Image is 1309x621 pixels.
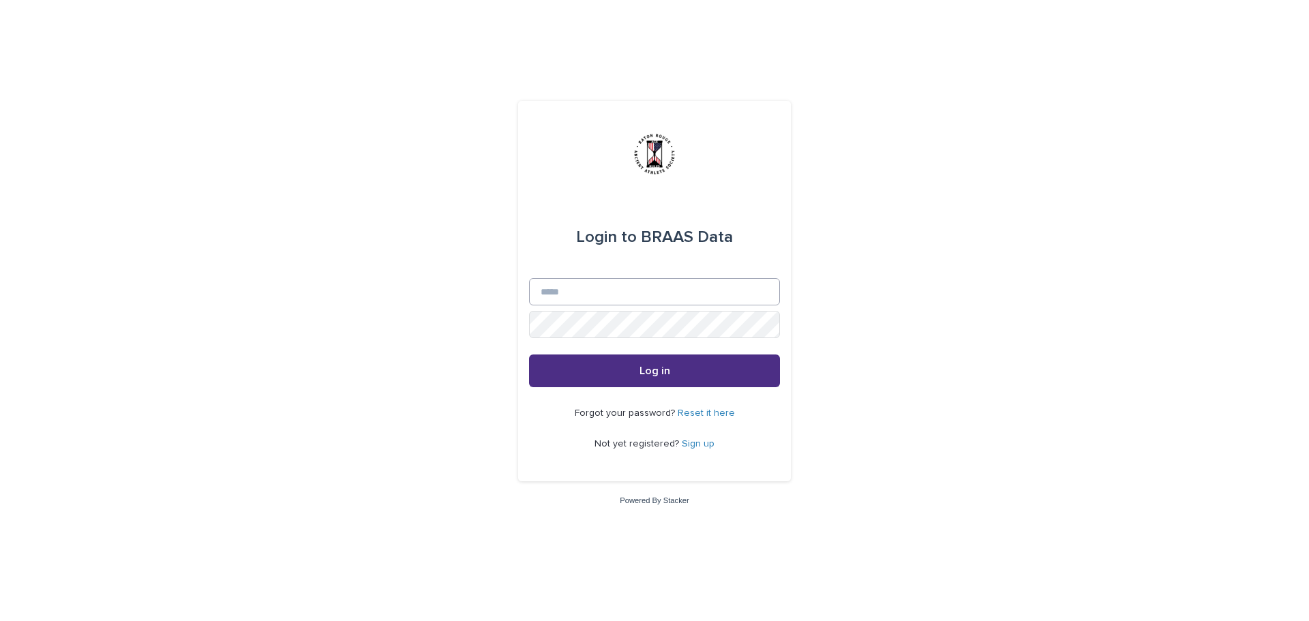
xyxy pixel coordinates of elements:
button: Log in [529,354,780,387]
a: Sign up [682,439,714,449]
span: Not yet registered? [595,439,682,449]
span: Login to [576,229,637,245]
span: Log in [640,365,670,376]
a: Powered By Stacker [620,496,689,504]
a: Reset it here [678,408,735,418]
img: BsxibNoaTPe9uU9VL587 [634,134,675,175]
div: BRAAS Data [576,218,733,256]
span: Forgot your password? [575,408,678,418]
